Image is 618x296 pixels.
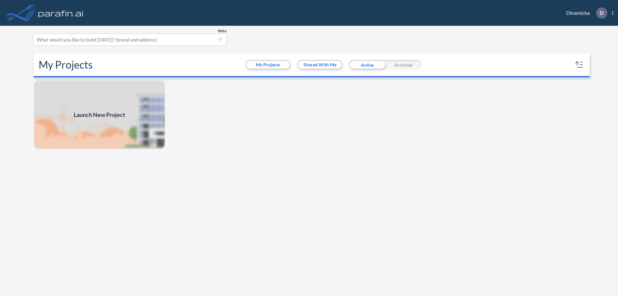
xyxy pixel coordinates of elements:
[385,60,422,70] div: Archived
[218,28,226,33] span: Beta
[557,7,613,19] div: Dinamicka
[349,60,385,70] div: Active
[600,10,604,16] p: D
[298,61,342,69] button: Shared With Me
[74,110,125,119] span: Launch New Project
[246,61,290,69] button: My Projects
[33,80,165,149] a: Launch New Project
[574,60,585,70] button: sort
[39,59,93,71] h2: My Projects
[37,6,85,19] img: logo
[33,80,165,149] img: add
